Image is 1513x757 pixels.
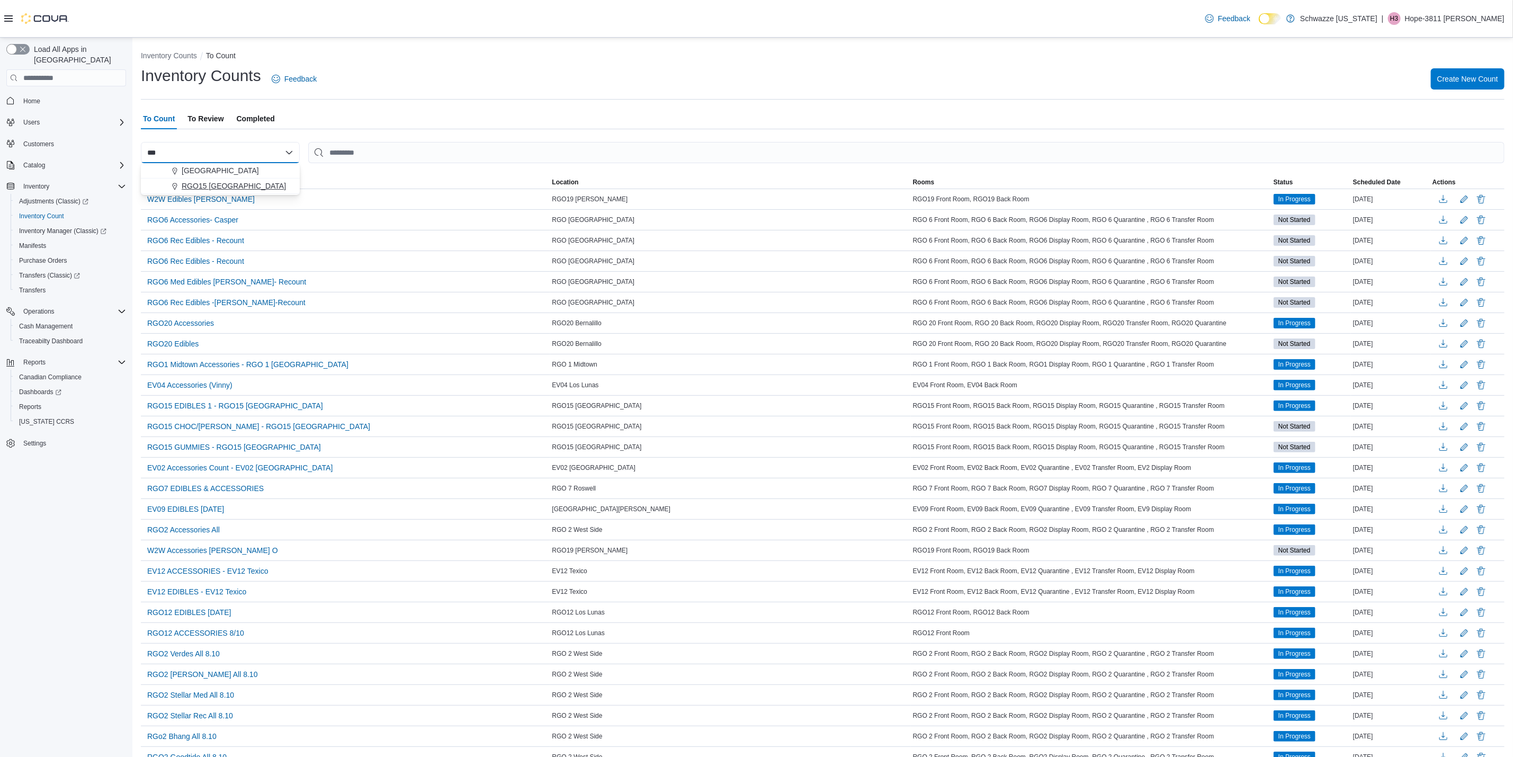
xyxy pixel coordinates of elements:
[1300,12,1377,25] p: Schwazze [US_STATE]
[147,235,244,246] span: RGO6 Rec Edibles - Recount
[147,256,244,266] span: RGO6 Rec Edibles - Recount
[21,13,69,24] img: Cova
[143,315,218,331] button: RGO20 Accessories
[1475,213,1488,226] button: Delete
[911,337,1272,350] div: RGO 20 Front Room, RGO 20 Back Room, RGO20 Display Room, RGO20 Transfer Room, RGO20 Quarantine
[19,437,50,450] a: Settings
[2,136,130,152] button: Customers
[19,388,61,396] span: Dashboards
[147,400,323,411] span: RGO15 EDIBLES 1 - RGO15 [GEOGRAPHIC_DATA]
[15,320,126,333] span: Cash Management
[143,377,237,393] button: EV04 Accessories (Vinny)
[1351,176,1430,189] button: Scheduled Date
[143,687,238,703] button: RGO2 Stellar Med All 8.10
[19,403,41,411] span: Reports
[141,163,300,179] button: [GEOGRAPHIC_DATA]
[1274,359,1315,370] span: In Progress
[1475,255,1488,268] button: Delete
[11,370,130,385] button: Canadian Compliance
[143,398,327,414] button: RGO15 EDIBLES 1 - RGO15 [GEOGRAPHIC_DATA]
[1278,215,1311,225] span: Not Started
[15,269,84,282] a: Transfers (Classic)
[147,194,255,204] span: W2W Edibles [PERSON_NAME]
[11,224,130,238] a: Inventory Manager (Classic)
[1475,503,1488,515] button: Delete
[284,74,317,84] span: Feedback
[143,460,337,476] button: EV02 Accessories Count - EV02 [GEOGRAPHIC_DATA]
[147,277,306,287] span: RGO6 Med Edibles [PERSON_NAME]- Recount
[911,213,1272,226] div: RGO 6 Front Room, RGO 6 Back Room, RGO6 Display Room, RGO 6 Quarantine , RGO 6 Transfer Room
[1458,728,1471,744] button: Edit count details
[267,68,321,90] a: Feedback
[1274,442,1315,452] span: Not Started
[1259,13,1281,24] input: Dark Mode
[1351,379,1430,391] div: [DATE]
[1274,400,1315,411] span: In Progress
[1475,544,1488,557] button: Delete
[552,178,579,186] span: Location
[23,358,46,367] span: Reports
[15,415,78,428] a: [US_STATE] CCRS
[147,545,278,556] span: W2W Accessories [PERSON_NAME] O
[1351,275,1430,288] div: [DATE]
[911,441,1272,453] div: RGO15 Front Room, RGO15 Back Room, RGO15 Display Room, RGO15 Quarantine , RGO15 Transfer Room
[147,628,244,638] span: RGO12 ACCESSORIES 8/10
[15,239,126,252] span: Manifests
[19,180,53,193] button: Inventory
[15,210,126,222] span: Inventory Count
[19,227,106,235] span: Inventory Manager (Classic)
[552,381,599,389] span: EV04 Los Lunas
[141,51,197,60] button: Inventory Counts
[141,176,550,189] button: Name
[285,148,293,157] button: Close list of options
[19,356,126,369] span: Reports
[911,193,1272,206] div: RGO19 Front Room, RGO19 Back Room
[1458,212,1471,228] button: Edit count details
[143,233,248,248] button: RGO6 Rec Edibles - Recount
[1278,380,1311,390] span: In Progress
[911,255,1272,268] div: RGO 6 Front Room, RGO 6 Back Room, RGO6 Display Room, RGO 6 Quarantine , RGO 6 Transfer Room
[143,253,248,269] button: RGO6 Rec Edibles - Recount
[143,708,237,724] button: RGO2 Stellar Rec All 8.10
[19,94,126,107] span: Home
[2,158,130,173] button: Catalog
[552,443,642,451] span: RGO15 [GEOGRAPHIC_DATA]
[237,108,275,129] span: Completed
[1201,8,1255,29] a: Feedback
[1458,274,1471,290] button: Edit count details
[1458,666,1471,682] button: Edit count details
[1458,295,1471,310] button: Edit count details
[1390,12,1398,25] span: H3
[552,402,642,410] span: RGO15 [GEOGRAPHIC_DATA]
[1458,377,1471,393] button: Edit count details
[143,666,262,682] button: RGO2 [PERSON_NAME] All 8.10
[1475,689,1488,701] button: Delete
[147,607,231,618] span: RGO12 EDIBLES [DATE]
[19,242,46,250] span: Manifests
[19,373,82,381] span: Canadian Compliance
[1278,318,1311,328] span: In Progress
[147,318,214,328] span: RGO20 Accessories
[552,360,597,369] span: RGO 1 Midtown
[15,320,77,333] a: Cash Management
[1475,379,1488,391] button: Delete
[1475,441,1488,453] button: Delete
[1351,234,1430,247] div: [DATE]
[11,209,130,224] button: Inventory Count
[19,437,126,450] span: Settings
[1475,627,1488,639] button: Delete
[19,337,83,345] span: Traceabilty Dashboard
[1351,441,1430,453] div: [DATE]
[141,65,261,86] h1: Inventory Counts
[1351,193,1430,206] div: [DATE]
[1274,421,1315,432] span: Not Started
[11,334,130,349] button: Traceabilty Dashboard
[1458,315,1471,331] button: Edit count details
[147,421,370,432] span: RGO15 CHOC/[PERSON_NAME] - RGO15 [GEOGRAPHIC_DATA]
[19,322,73,331] span: Cash Management
[1458,480,1471,496] button: Edit count details
[1475,482,1488,495] button: Delete
[11,253,130,268] button: Purchase Orders
[1274,215,1315,225] span: Not Started
[143,212,243,228] button: RGO6 Accessories- Casper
